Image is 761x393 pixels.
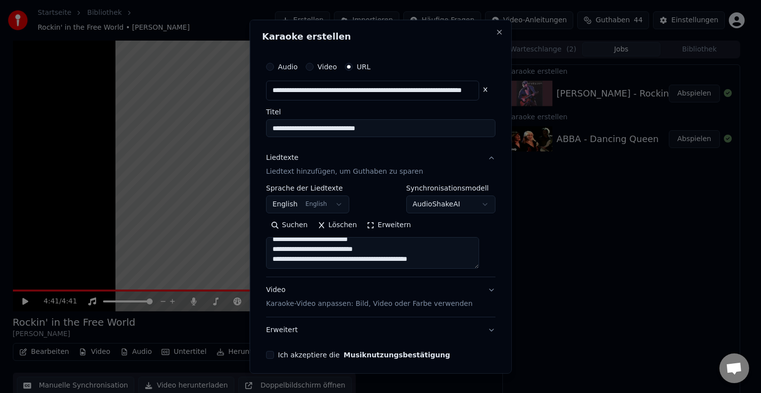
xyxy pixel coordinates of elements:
[362,217,416,233] button: Erweitern
[313,217,362,233] button: Löschen
[262,32,499,41] h2: Karaoke erstellen
[278,351,450,358] label: Ich akzeptiere die
[266,145,495,185] button: LiedtexteLiedtext hinzufügen, um Guthaben zu sparen
[343,351,450,358] button: Ich akzeptiere die
[266,277,495,317] button: VideoKaraoke-Video anpassen: Bild, Video oder Farbe verwenden
[266,285,473,309] div: Video
[266,185,349,192] label: Sprache der Liedtexte
[266,167,423,177] p: Liedtext hinzufügen, um Guthaben zu sparen
[266,217,313,233] button: Suchen
[266,185,495,277] div: LiedtexteLiedtext hinzufügen, um Guthaben zu sparen
[278,63,298,70] label: Audio
[266,153,298,163] div: Liedtexte
[266,317,495,343] button: Erweitert
[266,299,473,309] p: Karaoke-Video anpassen: Bild, Video oder Farbe verwenden
[406,185,495,192] label: Synchronisationsmodell
[357,63,371,70] label: URL
[266,108,495,115] label: Titel
[317,63,336,70] label: Video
